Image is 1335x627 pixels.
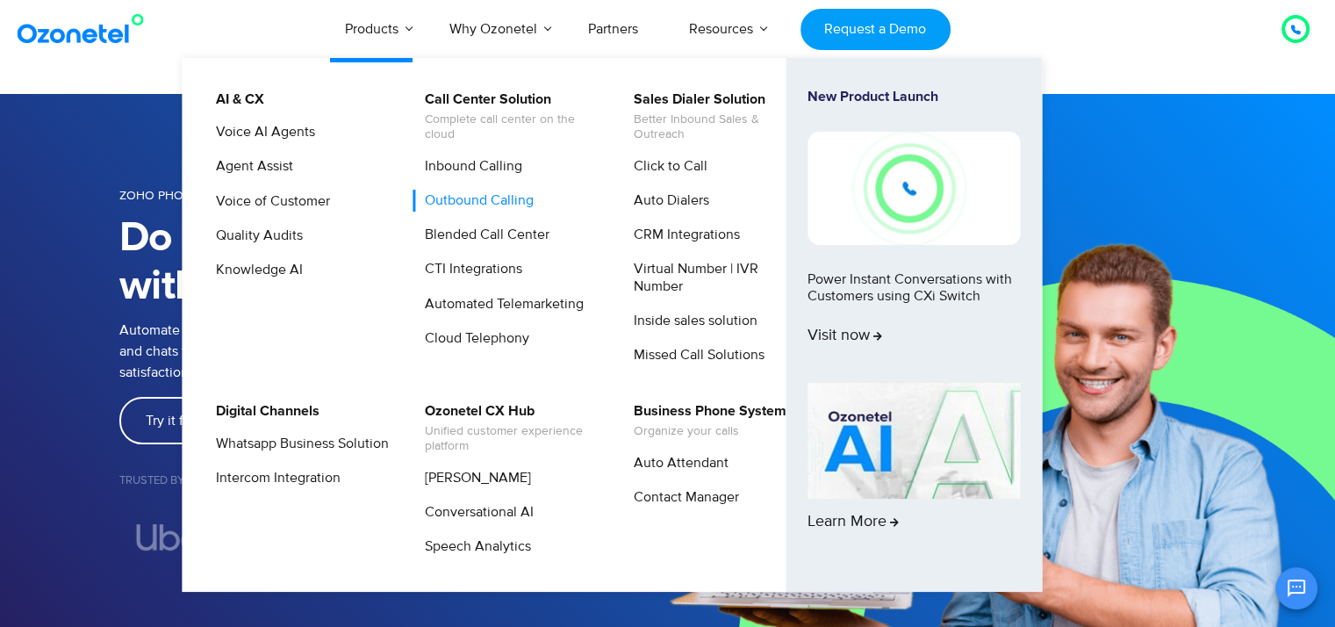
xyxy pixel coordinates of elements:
div: 4 / 7 [119,524,230,551]
img: New-Project-17.png [807,132,1020,244]
img: AI [807,383,1020,499]
a: CTI Integrations [413,258,525,280]
a: Blended Call Center [413,224,552,246]
a: Call Center SolutionComplete call center on the cloud [413,89,600,145]
a: New Product LaunchPower Instant Conversations with Customers using CXi SwitchVisit now [807,89,1020,376]
div: Image Carousel [119,522,668,552]
a: Voice of Customer [205,191,333,213]
a: Outbound Calling [413,190,536,212]
button: Open chat [1275,567,1317,609]
a: [PERSON_NAME] [413,467,534,489]
span: Try it free [146,414,204,428]
a: Quality Audits [205,225,305,247]
span: Better Inbound Sales & Outreach [634,112,807,142]
a: Knowledge AI [205,259,305,281]
span: Organize your calls [634,424,786,439]
a: Inside sales solution [622,310,760,332]
h1: Do more from within Zoho [119,214,668,311]
a: Agent Assist [205,155,296,177]
a: Click to Call [622,155,710,177]
p: Automate and streamline how agents make and receive calls, texts, and chats from within . Transfo... [119,320,668,383]
a: Intercom Integration [205,467,343,489]
img: uber [136,524,212,551]
a: Whatsapp Business Solution [205,433,391,455]
a: Inbound Calling [413,155,525,177]
a: Request a Demo [800,9,951,50]
a: Digital Channels [205,400,322,422]
a: Auto Attendant [622,452,731,474]
a: Learn More [807,383,1020,562]
a: AI & CX [205,89,267,111]
a: Business Phone SystemOrganize your calls [622,400,789,442]
span: Unified customer experience platform [425,424,598,454]
a: Missed Call Solutions [622,344,767,366]
span: Learn More [807,513,899,532]
span: Zoho Phonebridge [119,188,242,203]
a: Ozonetel CX HubUnified customer experience platform [413,400,600,457]
a: Conversational AI [413,501,536,523]
a: CRM Integrations [622,224,743,246]
a: Voice AI Agents [205,121,318,143]
span: Visit now [807,327,882,346]
h5: Trusted by 2000+ Businesses [119,475,668,486]
a: Automated Telemarketing [413,293,586,315]
a: Contact Manager [622,486,742,508]
a: Cloud Telephony [413,328,532,350]
a: Auto Dialers [622,190,712,212]
a: Try it free [119,397,230,444]
a: Speech Analytics [413,536,534,558]
a: Virtual Number | IVR Number [622,258,809,297]
a: Sales Dialer SolutionBetter Inbound Sales & Outreach [622,89,809,145]
span: Complete call center on the cloud [425,112,598,142]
